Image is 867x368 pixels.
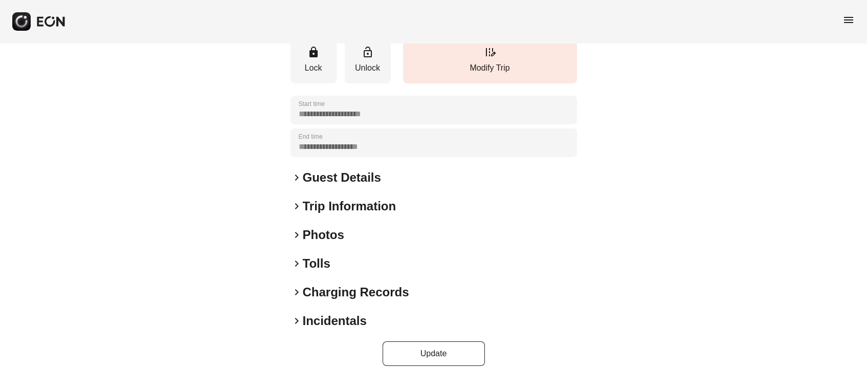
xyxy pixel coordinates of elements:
[291,200,303,212] span: keyboard_arrow_right
[408,62,572,74] p: Modify Trip
[303,169,381,186] h2: Guest Details
[307,46,320,58] span: lock
[303,284,409,300] h2: Charging Records
[842,14,855,26] span: menu
[350,62,386,74] p: Unlock
[291,257,303,270] span: keyboard_arrow_right
[303,313,367,329] h2: Incidentals
[296,62,331,74] p: Lock
[291,315,303,327] span: keyboard_arrow_right
[303,227,344,243] h2: Photos
[291,286,303,298] span: keyboard_arrow_right
[345,41,391,83] button: Unlock
[291,229,303,241] span: keyboard_arrow_right
[291,171,303,184] span: keyboard_arrow_right
[303,198,396,214] h2: Trip Information
[303,255,330,272] h2: Tolls
[291,41,337,83] button: Lock
[484,46,496,58] span: edit_road
[383,341,485,366] button: Update
[403,41,577,83] button: Modify Trip
[362,46,374,58] span: lock_open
